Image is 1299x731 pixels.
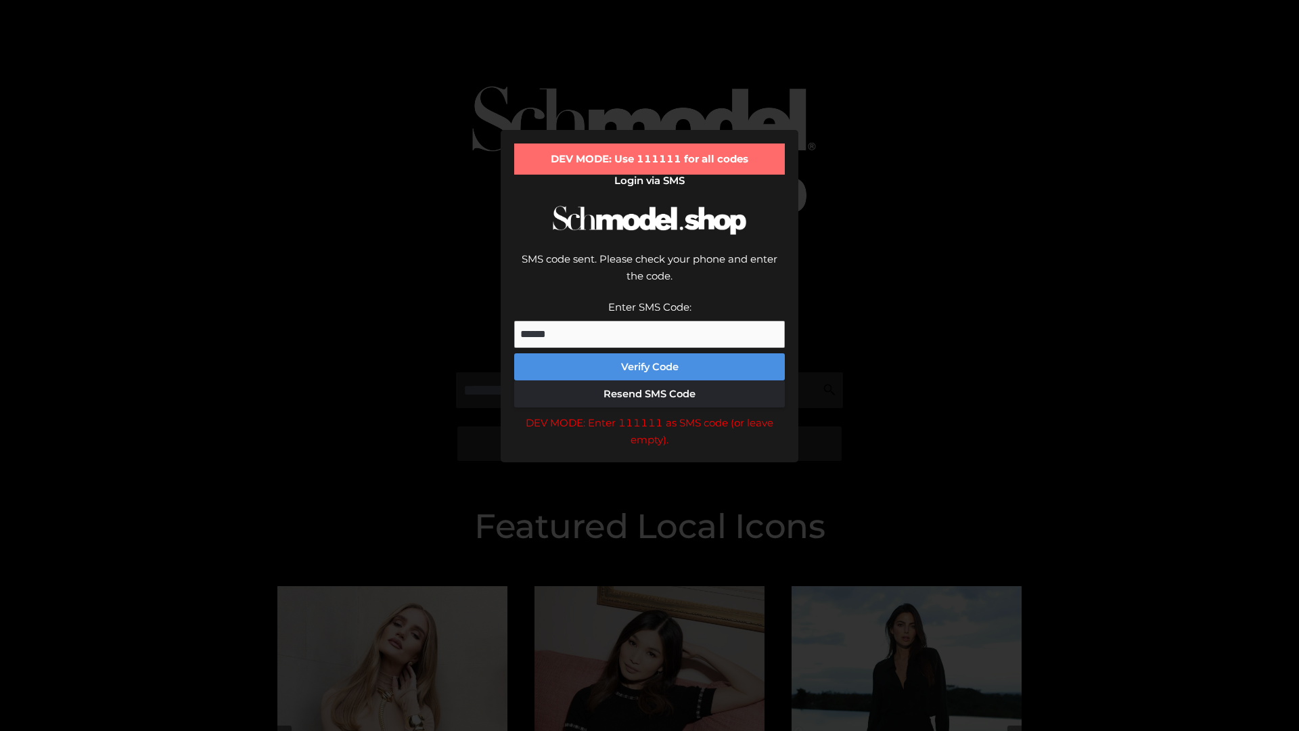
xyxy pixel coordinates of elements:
div: DEV MODE: Use 111111 for all codes [514,143,785,175]
label: Enter SMS Code: [608,301,691,313]
button: Verify Code [514,353,785,380]
button: Resend SMS Code [514,380,785,407]
h2: Login via SMS [514,175,785,187]
div: SMS code sent. Please check your phone and enter the code. [514,250,785,298]
img: Schmodel Logo [548,194,751,247]
div: DEV MODE: Enter 111111 as SMS code (or leave empty). [514,414,785,449]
